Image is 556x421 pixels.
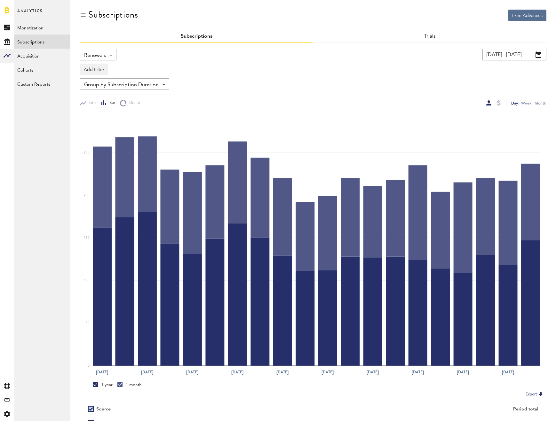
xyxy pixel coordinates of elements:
span: Group by Subscription Duration [84,80,159,90]
a: Trials [424,34,436,39]
a: Custom Reports [14,77,70,91]
a: Subscriptions [14,35,70,49]
text: 0 [88,364,90,367]
span: Bar [107,100,115,106]
text: [DATE] [457,369,469,375]
text: [DATE] [186,369,198,375]
a: Acquisition [14,49,70,63]
button: Free Advances [508,10,546,21]
button: Export [524,390,546,399]
text: [DATE] [231,369,243,375]
div: 1 year [93,382,113,388]
text: [DATE] [502,369,514,375]
text: 200 [84,194,90,197]
text: 100 [84,279,90,282]
div: Period total [321,407,538,412]
div: 1 month [117,382,142,388]
text: [DATE] [96,369,108,375]
button: Add Filter [80,64,108,75]
text: 150 [84,236,90,239]
text: [DATE] [322,369,334,375]
text: [DATE] [367,369,379,375]
iframe: Opens a widget where you can find more information [506,402,550,418]
div: Source [96,407,111,412]
span: Renewals [84,50,106,61]
div: Week [521,100,531,106]
div: Day [511,100,518,106]
text: [DATE] [412,369,424,375]
a: Subscriptions [181,34,212,39]
span: Analytics [17,7,43,20]
a: Cohorts [14,63,70,77]
div: Month [535,100,546,106]
img: Export [537,391,544,398]
text: 50 [86,322,90,325]
div: Subscriptions [88,10,138,20]
a: Monetization [14,20,70,35]
text: 250 [84,151,90,154]
span: Donut [126,100,140,106]
span: Line [86,100,97,106]
text: [DATE] [276,369,289,375]
text: [DATE] [141,369,153,375]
